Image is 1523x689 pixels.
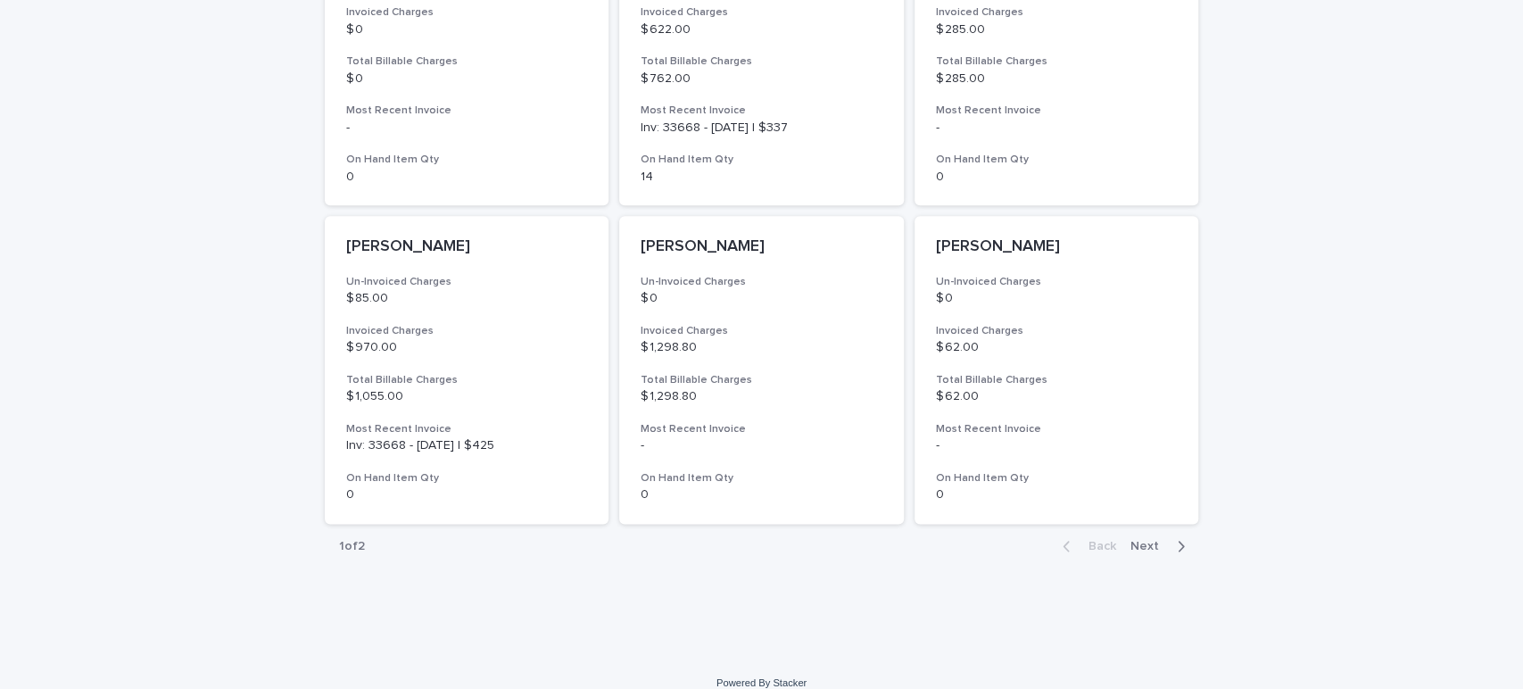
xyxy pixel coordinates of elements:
h3: Total Billable Charges [641,373,882,387]
h3: Invoiced Charges [936,324,1178,338]
h3: Invoiced Charges [641,5,882,20]
h3: Un-Invoiced Charges [641,275,882,289]
p: 0 [346,487,588,502]
h3: On Hand Item Qty [936,153,1178,167]
h3: Total Billable Charges [936,54,1178,69]
p: 14 [641,170,882,185]
a: [PERSON_NAME]Un-Invoiced Charges$ 0Invoiced Charges$ 62.00Total Billable Charges$ 62.00Most Recen... [915,216,1199,524]
a: Powered By Stacker [716,677,807,688]
p: $ 0 [936,291,1178,306]
p: $ 970.00 [346,340,588,355]
h3: Invoiced Charges [936,5,1178,20]
h3: On Hand Item Qty [641,153,882,167]
h3: Un-Invoiced Charges [936,275,1178,289]
h3: Invoiced Charges [346,5,588,20]
p: 1 of 2 [325,525,379,569]
p: $ 1,298.80 [641,340,882,355]
p: 0 [936,170,1178,185]
h3: Total Billable Charges [346,54,588,69]
p: $ 1,055.00 [346,389,588,404]
h3: Total Billable Charges [346,373,588,387]
p: - [641,438,882,453]
p: $ 62.00 [936,340,1178,355]
h3: On Hand Item Qty [346,471,588,486]
p: [PERSON_NAME] [346,237,588,257]
p: $ 0 [346,22,588,37]
p: Inv: 33668 - [DATE] | $425 [346,438,588,453]
p: $ 622.00 [641,22,882,37]
h3: On Hand Item Qty [641,471,882,486]
p: - [936,120,1178,136]
p: 0 [936,487,1178,502]
h3: On Hand Item Qty [346,153,588,167]
span: Next [1130,540,1170,552]
h3: Most Recent Invoice [936,104,1178,118]
p: $ 285.00 [936,71,1178,87]
span: Back [1078,540,1116,552]
p: - [936,438,1178,453]
h3: Invoiced Charges [346,324,588,338]
p: $ 0 [346,71,588,87]
p: 0 [641,487,882,502]
h3: Total Billable Charges [641,54,882,69]
h3: Most Recent Invoice [936,422,1178,436]
h3: Most Recent Invoice [641,104,882,118]
h3: On Hand Item Qty [936,471,1178,486]
a: [PERSON_NAME]Un-Invoiced Charges$ 0Invoiced Charges$ 1,298.80Total Billable Charges$ 1,298.80Most... [619,216,904,524]
h3: Un-Invoiced Charges [346,275,588,289]
p: [PERSON_NAME] [936,237,1178,257]
h3: Invoiced Charges [641,324,882,338]
p: $ 762.00 [641,71,882,87]
p: $ 85.00 [346,291,588,306]
p: Inv: 33668 - [DATE] | $337 [641,120,882,136]
p: $ 62.00 [936,389,1178,404]
h3: Most Recent Invoice [641,422,882,436]
button: Back [1048,538,1123,554]
h3: Total Billable Charges [936,373,1178,387]
button: Next [1123,538,1199,554]
p: $ 0 [641,291,882,306]
p: - [346,120,588,136]
p: $ 285.00 [936,22,1178,37]
h3: Most Recent Invoice [346,104,588,118]
a: [PERSON_NAME]Un-Invoiced Charges$ 85.00Invoiced Charges$ 970.00Total Billable Charges$ 1,055.00Mo... [325,216,609,524]
p: $ 1,298.80 [641,389,882,404]
p: 0 [346,170,588,185]
h3: Most Recent Invoice [346,422,588,436]
p: [PERSON_NAME] [641,237,882,257]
